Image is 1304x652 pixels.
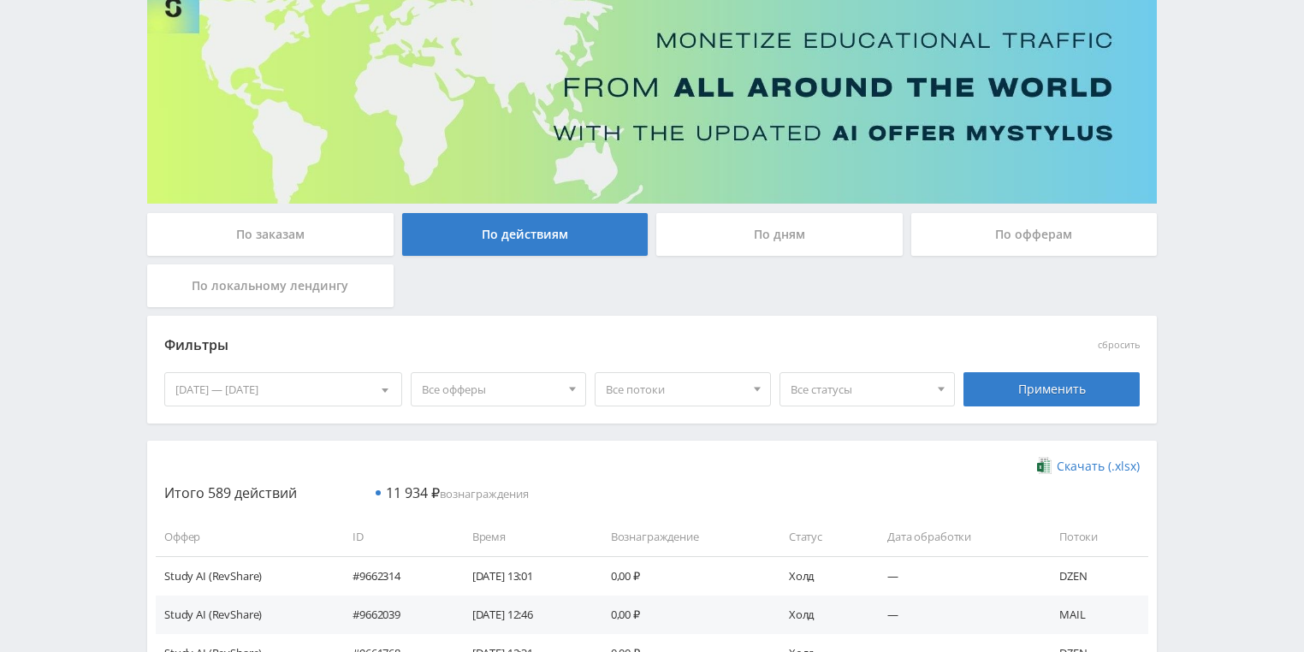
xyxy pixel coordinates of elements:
td: ID [335,518,455,556]
td: Холд [772,596,870,634]
span: 11 934 ₽ [386,483,440,502]
td: [DATE] 12:46 [455,596,594,634]
div: По локальному лендингу [147,264,394,307]
td: Дата обработки [870,518,1042,556]
td: [DATE] 13:01 [455,556,594,595]
div: Фильтры [164,333,894,359]
div: По действиям [402,213,649,256]
td: #9662314 [335,556,455,595]
span: Скачать (.xlsx) [1057,459,1140,473]
a: Скачать (.xlsx) [1037,458,1140,475]
div: По офферам [911,213,1158,256]
td: Потоки [1042,518,1148,556]
td: DZEN [1042,556,1148,595]
td: Статус [772,518,870,556]
td: Время [455,518,594,556]
span: Все офферы [422,373,560,406]
td: Study AI (RevShare) [156,556,335,595]
div: Применить [963,372,1140,406]
td: Вознаграждение [594,518,772,556]
button: сбросить [1098,340,1140,351]
td: Оффер [156,518,335,556]
span: Все статусы [791,373,929,406]
td: 0,00 ₽ [594,556,772,595]
span: Итого 589 действий [164,483,297,502]
span: Все потоки [606,373,744,406]
td: MAIL [1042,596,1148,634]
td: 0,00 ₽ [594,596,772,634]
td: — [870,596,1042,634]
div: По дням [656,213,903,256]
div: По заказам [147,213,394,256]
td: #9662039 [335,596,455,634]
td: — [870,556,1042,595]
span: вознаграждения [386,486,529,501]
td: Study AI (RevShare) [156,596,335,634]
td: Холд [772,556,870,595]
img: xlsx [1037,457,1052,474]
div: [DATE] — [DATE] [165,373,401,406]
